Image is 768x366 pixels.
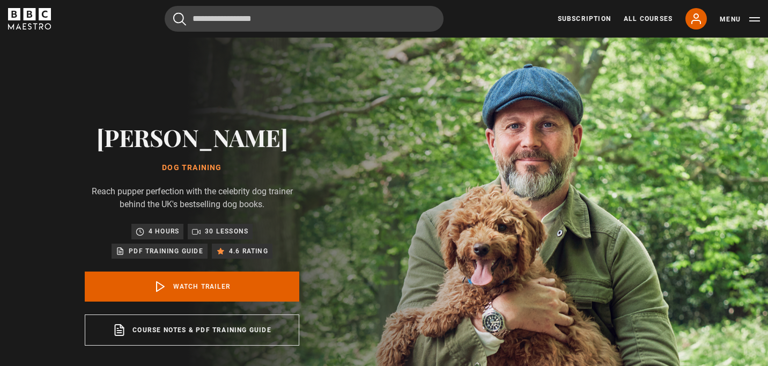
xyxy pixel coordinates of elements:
[85,272,299,302] a: Watch Trailer
[85,314,299,346] a: Course notes & PDF training guide
[85,164,299,172] h1: Dog Training
[85,185,299,211] p: Reach pupper perfection with the celebrity dog trainer behind the UK's bestselling dog books.
[229,246,268,257] p: 4.6 rating
[205,226,248,237] p: 30 lessons
[720,14,760,25] button: Toggle navigation
[85,123,299,151] h2: [PERSON_NAME]
[129,246,203,257] p: PDF training guide
[624,14,673,24] a: All Courses
[8,8,51,30] svg: BBC Maestro
[149,226,179,237] p: 4 hours
[558,14,611,24] a: Subscription
[165,6,444,32] input: Search
[173,12,186,26] button: Submit the search query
